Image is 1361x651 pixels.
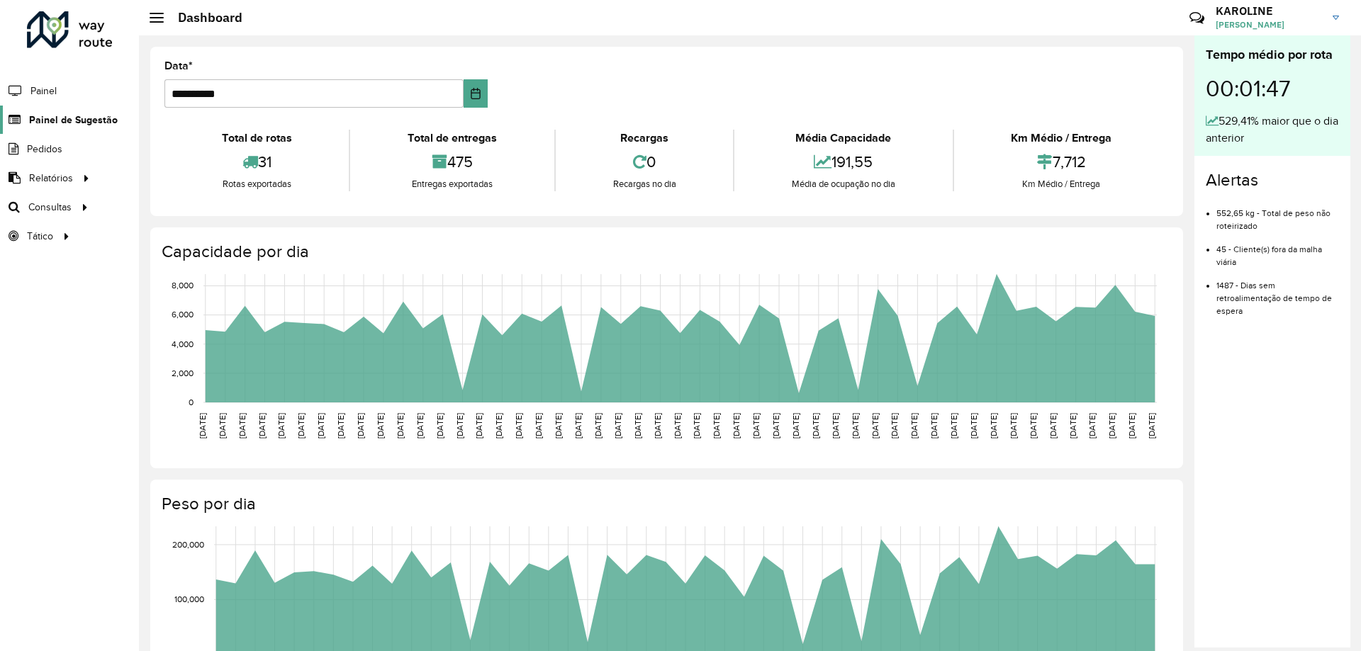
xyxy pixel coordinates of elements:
[494,413,503,438] text: [DATE]
[316,413,325,438] text: [DATE]
[969,413,978,438] text: [DATE]
[791,413,800,438] text: [DATE]
[455,413,464,438] text: [DATE]
[514,413,523,438] text: [DATE]
[958,130,1165,147] div: Km Médio / Entrega
[354,177,550,191] div: Entregas exportadas
[29,171,73,186] span: Relatórios
[559,130,729,147] div: Recargas
[237,413,247,438] text: [DATE]
[172,540,204,549] text: 200,000
[168,177,345,191] div: Rotas exportadas
[168,130,345,147] div: Total de rotas
[1216,196,1339,232] li: 552,65 kg - Total de peso não roteirizado
[354,147,550,177] div: 475
[633,413,642,438] text: [DATE]
[172,281,194,290] text: 8,000
[27,229,53,244] span: Tático
[162,242,1169,262] h4: Capacidade por dia
[172,339,194,349] text: 4,000
[870,413,880,438] text: [DATE]
[554,413,563,438] text: [DATE]
[1182,3,1212,33] a: Contato Rápido
[989,413,998,438] text: [DATE]
[890,413,899,438] text: [DATE]
[198,413,207,438] text: [DATE]
[1087,413,1097,438] text: [DATE]
[30,84,57,98] span: Painel
[296,413,306,438] text: [DATE]
[958,147,1165,177] div: 7,712
[909,413,919,438] text: [DATE]
[559,147,729,177] div: 0
[1029,413,1038,438] text: [DATE]
[218,413,227,438] text: [DATE]
[692,413,701,438] text: [DATE]
[738,147,948,177] div: 191,55
[738,130,948,147] div: Média Capacidade
[354,130,550,147] div: Total de entregas
[653,413,662,438] text: [DATE]
[1048,413,1058,438] text: [DATE]
[356,413,365,438] text: [DATE]
[1206,170,1339,191] h4: Alertas
[559,177,729,191] div: Recargas no dia
[673,413,682,438] text: [DATE]
[474,413,483,438] text: [DATE]
[811,413,820,438] text: [DATE]
[162,494,1169,514] h4: Peso por dia
[174,595,204,604] text: 100,000
[376,413,385,438] text: [DATE]
[164,57,193,74] label: Data
[732,413,741,438] text: [DATE]
[396,413,405,438] text: [DATE]
[831,413,840,438] text: [DATE]
[1127,413,1136,438] text: [DATE]
[573,413,583,438] text: [DATE]
[534,413,543,438] text: [DATE]
[1147,413,1156,438] text: [DATE]
[435,413,444,438] text: [DATE]
[613,413,622,438] text: [DATE]
[27,142,62,157] span: Pedidos
[593,413,603,438] text: [DATE]
[172,368,194,378] text: 2,000
[949,413,958,438] text: [DATE]
[415,413,425,438] text: [DATE]
[1009,413,1018,438] text: [DATE]
[958,177,1165,191] div: Km Médio / Entrega
[1216,232,1339,268] li: 45 - Cliente(s) fora da malha viária
[771,413,780,438] text: [DATE]
[464,79,488,108] button: Choose Date
[189,397,194,407] text: 0
[751,413,761,438] text: [DATE]
[712,413,721,438] text: [DATE]
[1206,113,1339,147] div: 529,41% maior que o dia anterior
[929,413,939,438] text: [DATE]
[1216,268,1339,317] li: 1487 - Dias sem retroalimentação de tempo de espera
[1206,64,1339,113] div: 00:01:47
[1216,18,1322,31] span: [PERSON_NAME]
[1216,4,1322,18] h3: KAROLINE
[164,10,242,26] h2: Dashboard
[257,413,267,438] text: [DATE]
[29,113,118,128] span: Painel de Sugestão
[1068,413,1077,438] text: [DATE]
[276,413,286,438] text: [DATE]
[1107,413,1116,438] text: [DATE]
[172,310,194,319] text: 6,000
[28,200,72,215] span: Consultas
[336,413,345,438] text: [DATE]
[851,413,860,438] text: [DATE]
[168,147,345,177] div: 31
[738,177,948,191] div: Média de ocupação no dia
[1206,45,1339,64] div: Tempo médio por rota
